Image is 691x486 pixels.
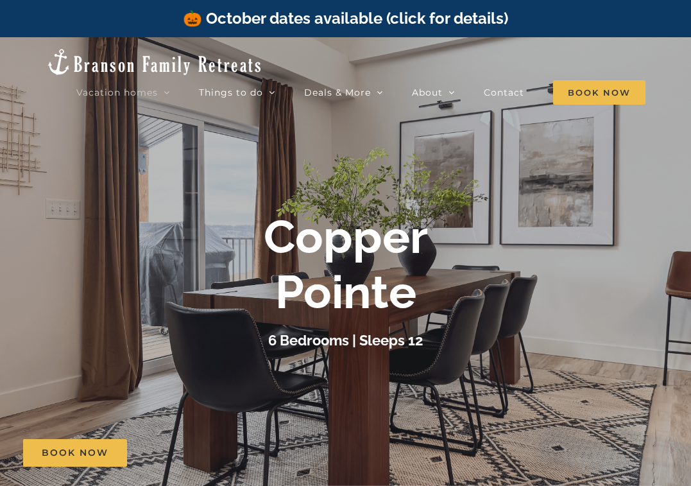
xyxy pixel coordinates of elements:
[412,80,455,105] a: About
[304,80,383,105] a: Deals & More
[46,48,263,76] img: Branson Family Retreats Logo
[183,9,508,28] a: 🎃 October dates available (click for details)
[76,80,645,105] nav: Main Menu
[553,80,645,105] span: Book Now
[76,88,158,97] span: Vacation homes
[268,332,423,349] h3: 6 Bedrooms | Sleeps 12
[42,447,108,458] span: Book Now
[304,88,371,97] span: Deals & More
[484,88,524,97] span: Contact
[412,88,443,97] span: About
[264,209,428,319] b: Copper Pointe
[484,80,524,105] a: Contact
[23,439,127,467] a: Book Now
[199,80,275,105] a: Things to do
[199,88,263,97] span: Things to do
[76,80,170,105] a: Vacation homes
